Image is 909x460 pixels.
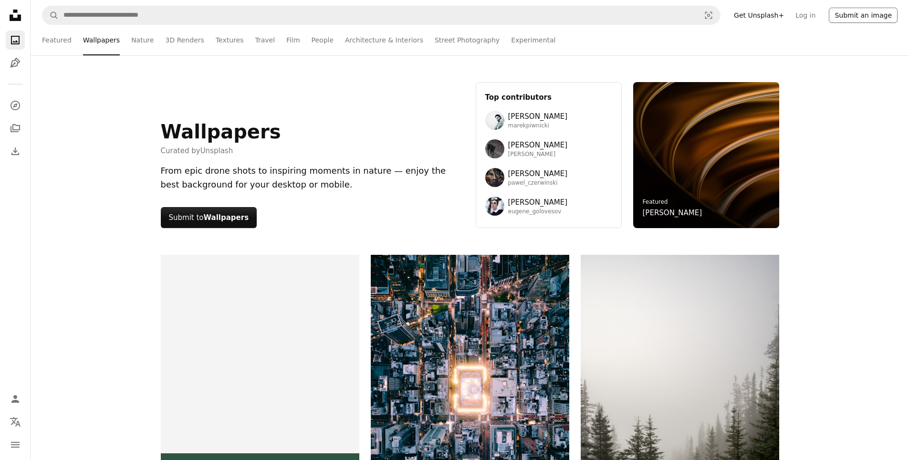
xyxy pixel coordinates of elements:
[6,53,25,73] a: Illustrations
[485,92,612,103] h3: Top contributors
[508,179,568,187] span: pawel_czerwinski
[485,111,504,130] img: Avatar of user Marek Piwnicki
[6,96,25,115] a: Explore
[161,164,464,192] div: From epic drone shots to inspiring moments in nature — enjoy the best background for your desktop...
[508,111,568,122] span: [PERSON_NAME]
[643,199,668,205] a: Featured
[6,435,25,454] button: Menu
[42,25,72,55] a: Featured
[485,168,504,187] img: Avatar of user Pawel Czerwinski
[485,111,612,130] a: Avatar of user Marek Piwnicki[PERSON_NAME]marekpiwnicki
[312,25,334,55] a: People
[6,119,25,138] a: Collections
[345,25,423,55] a: Architecture & Interiors
[485,197,612,216] a: Avatar of user Eugene Golovesov[PERSON_NAME]eugene_golovesov
[6,31,25,50] a: Photos
[131,25,154,55] a: Nature
[6,389,25,408] a: Log in / Sign up
[511,25,555,55] a: Experimental
[790,8,821,23] a: Log in
[829,8,898,23] button: Submit an image
[204,213,249,222] strong: Wallpapers
[485,197,504,216] img: Avatar of user Eugene Golovesov
[728,8,790,23] a: Get Unsplash+
[161,120,281,143] h1: Wallpapers
[255,25,275,55] a: Travel
[485,139,504,158] img: Avatar of user Wolfgang Hasselmann
[42,6,721,25] form: Find visuals sitewide
[485,168,612,187] a: Avatar of user Pawel Czerwinski[PERSON_NAME]pawel_czerwinski
[42,6,59,24] button: Search Unsplash
[6,142,25,161] a: Download History
[166,25,204,55] a: 3D Renders
[508,197,568,208] span: [PERSON_NAME]
[485,139,612,158] a: Avatar of user Wolfgang Hasselmann[PERSON_NAME][PERSON_NAME]
[508,208,568,216] span: eugene_golovesov
[581,399,779,408] a: Tall evergreen trees shrouded in dense fog.
[161,145,281,157] span: Curated by
[6,6,25,27] a: Home — Unsplash
[508,139,568,151] span: [PERSON_NAME]
[286,25,300,55] a: Film
[161,207,257,228] button: Submit toWallpapers
[697,6,720,24] button: Visual search
[200,146,233,155] a: Unsplash
[508,122,568,130] span: marekpiwnicki
[508,168,568,179] span: [PERSON_NAME]
[6,412,25,431] button: Language
[371,383,569,391] a: Aerial view of a brightly lit city at dusk.
[216,25,244,55] a: Textures
[643,207,702,219] a: [PERSON_NAME]
[508,151,568,158] span: [PERSON_NAME]
[435,25,500,55] a: Street Photography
